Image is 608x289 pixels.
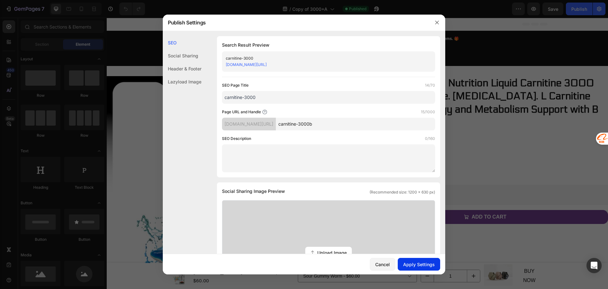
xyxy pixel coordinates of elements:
[317,249,347,256] span: Upload Image
[86,259,187,267] div: $60.00
[370,189,435,195] span: (Recommended size: 1200 x 630 px)
[222,187,285,195] span: Social Sharing Image Preview
[258,169,314,185] button: Kaching Bundles
[327,252,361,264] input: quantity
[256,58,502,112] h1: [PERSON_NAME] Nutrition Liquid Carnitine 3000 Contains Carnitine. [MEDICAL_DATA]. L Carnitine Tar...
[222,41,435,49] h1: Search Result Preview
[226,62,267,67] a: [DOMAIN_NAME][URL]
[222,118,276,130] div: [DOMAIN_NAME][URL]
[222,135,251,142] label: SEO Description
[361,252,373,264] button: increment
[276,173,309,180] div: Kaching Bundles
[263,173,271,181] img: KachingBundles.png
[365,195,400,204] div: ADD TO CART
[403,261,435,268] div: Apply Settings
[416,249,429,267] p: BUY NOW
[222,109,261,115] label: Page URL and Handle
[408,246,437,270] a: BUY NOW
[421,109,435,115] label: 15/1000
[398,258,440,271] button: Apply Settings
[163,36,201,49] div: SEO
[264,152,331,159] span: METABOLIC OPTIMIZER*
[256,192,502,207] button: ADD TO CART
[86,249,187,259] h1: [PERSON_NAME] Nutrition Liquid Carnitine 3000 Contains Carnitine. [MEDICAL_DATA]. L Carnitine Tar...
[226,55,421,62] div: carnitine-3000
[222,82,249,89] label: SEO Page Title
[264,136,328,143] span: IMPROVED RECOVERY*
[222,31,279,46] img: gempages_514502434173748208-913886ad-2810-475d-90bb-db02f6377833.png
[425,82,435,89] label: 14/70
[586,258,602,273] div: Open Intercom Messenger
[370,258,395,271] button: Cancel
[276,118,435,130] input: Handle
[163,62,201,75] div: Header & Footer
[163,14,429,31] div: Publish Settings
[163,49,201,62] div: Social Sharing
[222,91,435,104] input: Title
[375,261,390,268] div: Cancel
[163,75,201,88] div: Lazyload Image
[149,19,352,23] span: 💪 Be the Big Man and take charge of your workouts. 🏋️‍♂️ Get a FREE Liquid Pump with any order of...
[264,119,322,126] span: ENHANCED ENERGY*
[425,135,435,142] label: 0/160
[314,252,327,264] button: decrement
